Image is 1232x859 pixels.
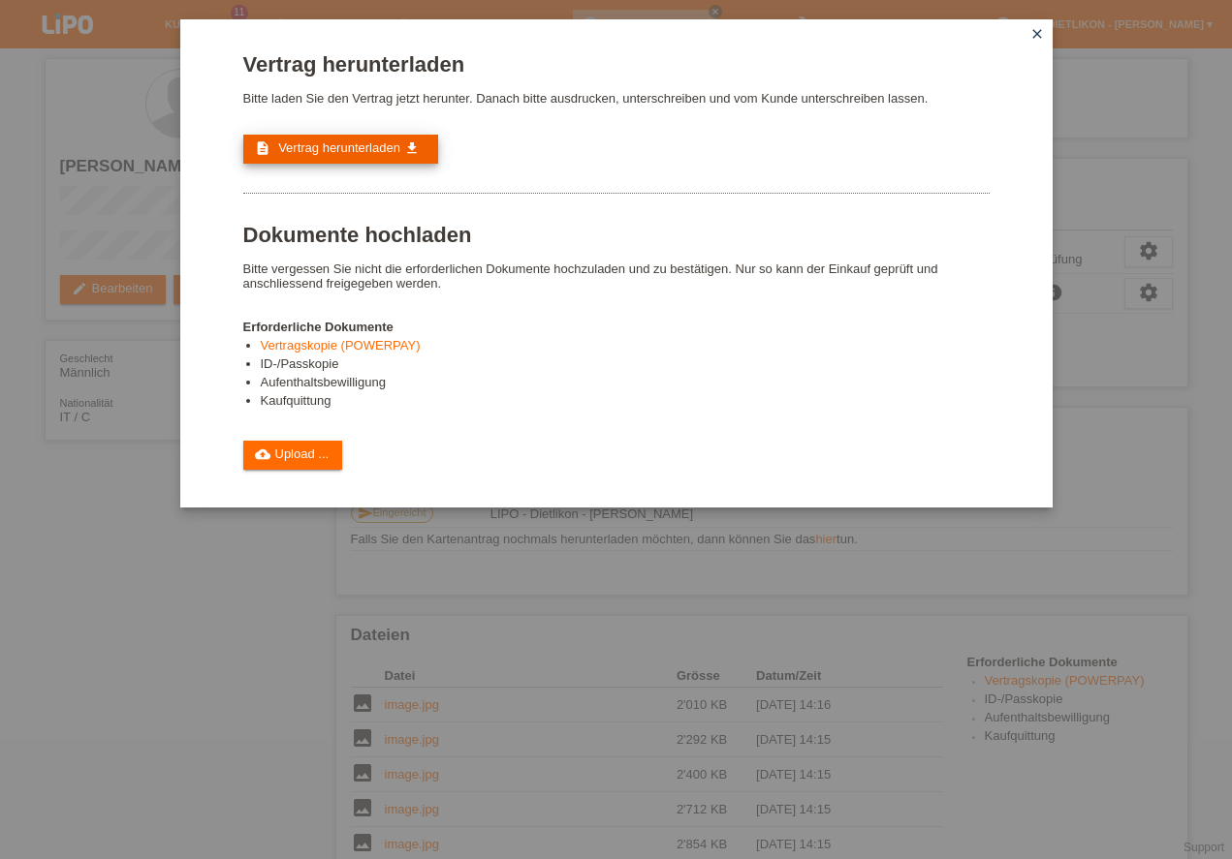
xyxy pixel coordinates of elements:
[243,135,438,164] a: description Vertrag herunterladen get_app
[1025,24,1050,46] a: close
[261,338,421,353] a: Vertragskopie (POWERPAY)
[261,393,990,412] li: Kaufquittung
[278,140,400,155] span: Vertrag herunterladen
[261,375,990,393] li: Aufenthaltsbewilligung
[243,91,990,106] p: Bitte laden Sie den Vertrag jetzt herunter. Danach bitte ausdrucken, unterschreiben und vom Kunde...
[1029,26,1045,42] i: close
[243,320,990,334] h4: Erforderliche Dokumente
[404,140,420,156] i: get_app
[243,261,990,291] p: Bitte vergessen Sie nicht die erforderlichen Dokumente hochzuladen und zu bestätigen. Nur so kann...
[243,441,343,470] a: cloud_uploadUpload ...
[261,356,990,375] li: ID-/Passkopie
[243,223,990,247] h1: Dokumente hochladen
[255,140,270,156] i: description
[243,52,990,77] h1: Vertrag herunterladen
[255,446,270,462] i: cloud_upload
